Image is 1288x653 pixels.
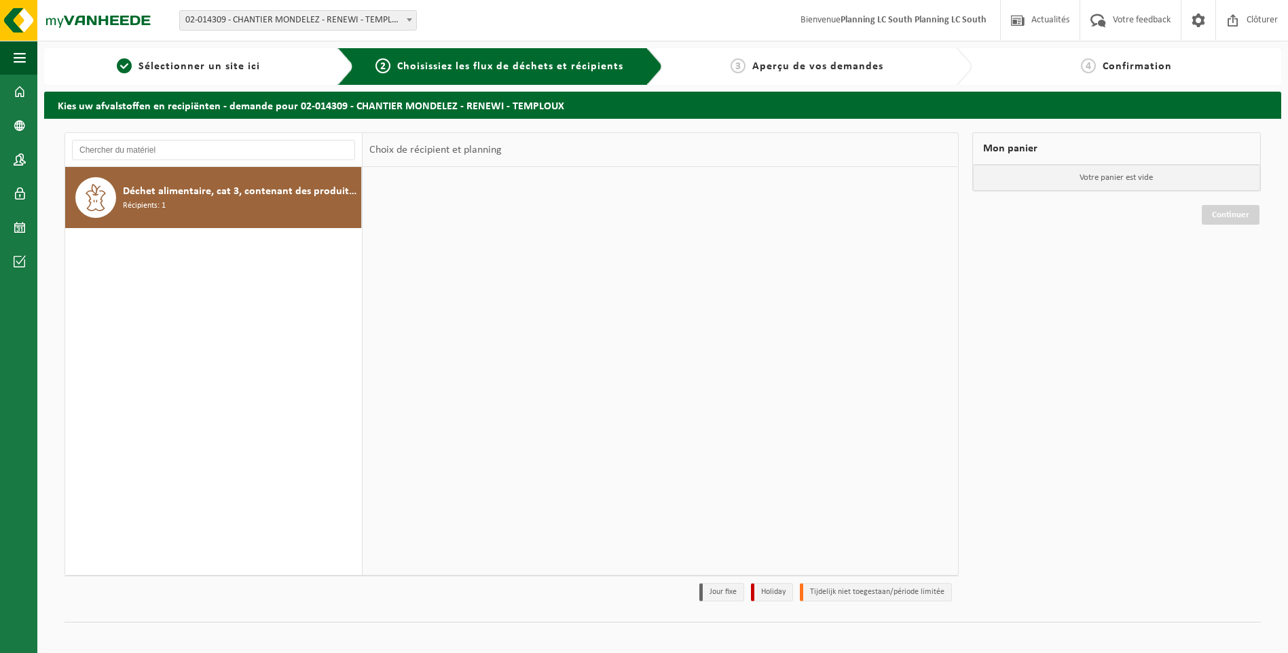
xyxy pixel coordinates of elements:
[397,61,623,72] span: Choisissiez les flux de déchets et récipients
[1103,61,1172,72] span: Confirmation
[752,61,883,72] span: Aperçu de vos demandes
[180,11,416,30] span: 02-014309 - CHANTIER MONDELEZ - RENEWI - TEMPLOUX
[363,133,509,167] div: Choix de récipient et planning
[972,132,1262,165] div: Mon panier
[1202,205,1259,225] a: Continuer
[123,183,358,200] span: Déchet alimentaire, cat 3, contenant des produits d'origine animale, emballage synthétique
[841,15,987,25] strong: Planning LC South Planning LC South
[375,58,390,73] span: 2
[699,583,744,601] li: Jour fixe
[51,58,327,75] a: 1Sélectionner un site ici
[800,583,952,601] li: Tijdelijk niet toegestaan/période limitée
[72,140,355,160] input: Chercher du matériel
[731,58,746,73] span: 3
[179,10,417,31] span: 02-014309 - CHANTIER MONDELEZ - RENEWI - TEMPLOUX
[973,165,1261,191] p: Votre panier est vide
[139,61,260,72] span: Sélectionner un site ici
[44,92,1281,118] h2: Kies uw afvalstoffen en recipiënten - demande pour 02-014309 - CHANTIER MONDELEZ - RENEWI - TEMPLOUX
[123,200,166,212] span: Récipients: 1
[65,167,362,228] button: Déchet alimentaire, cat 3, contenant des produits d'origine animale, emballage synthétique Récipi...
[1081,58,1096,73] span: 4
[117,58,132,73] span: 1
[751,583,793,601] li: Holiday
